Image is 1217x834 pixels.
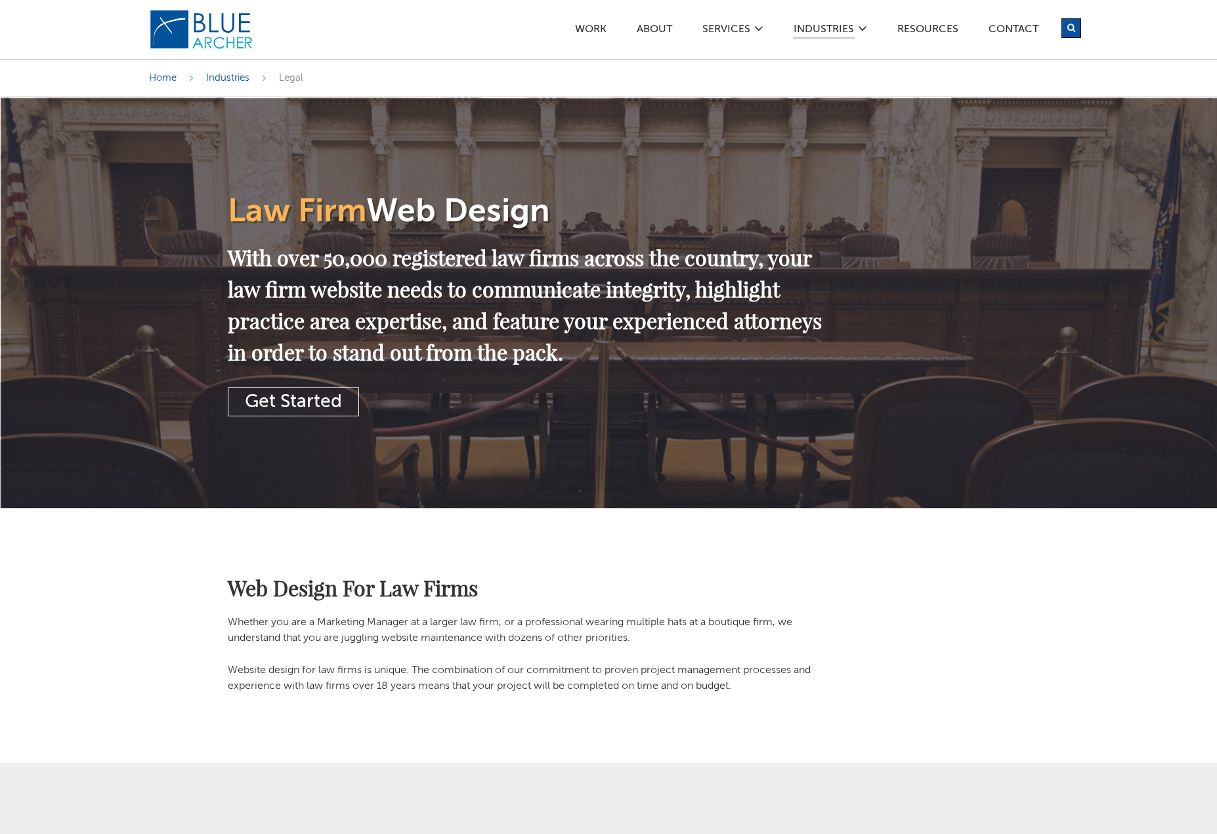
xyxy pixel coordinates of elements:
h1: Web Design [228,196,832,229]
h2: Web Design For Law Firms [228,577,832,598]
a: Contact [988,24,1039,38]
span: Legal [279,73,303,83]
img: Blue Archer Logo [149,9,254,50]
a: SERVICES [702,24,751,38]
h2: With over 50,000 registered law firms across the country, your law firm website needs to communic... [228,242,832,368]
a: Get Started [228,387,359,416]
p: Website design for law firms is unique. The combination of our commitment to proven project manag... [228,663,832,694]
a: Industries [793,24,855,39]
a: Resources [897,24,959,38]
a: Industries [206,73,249,83]
span: Law Firm [228,196,366,229]
a: Home [149,73,177,83]
a: Work [574,24,607,38]
a: ABOUT [636,24,673,38]
p: Whether you are a Marketing Manager at a larger law firm, or a professional wearing multiple hats... [228,615,832,646]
